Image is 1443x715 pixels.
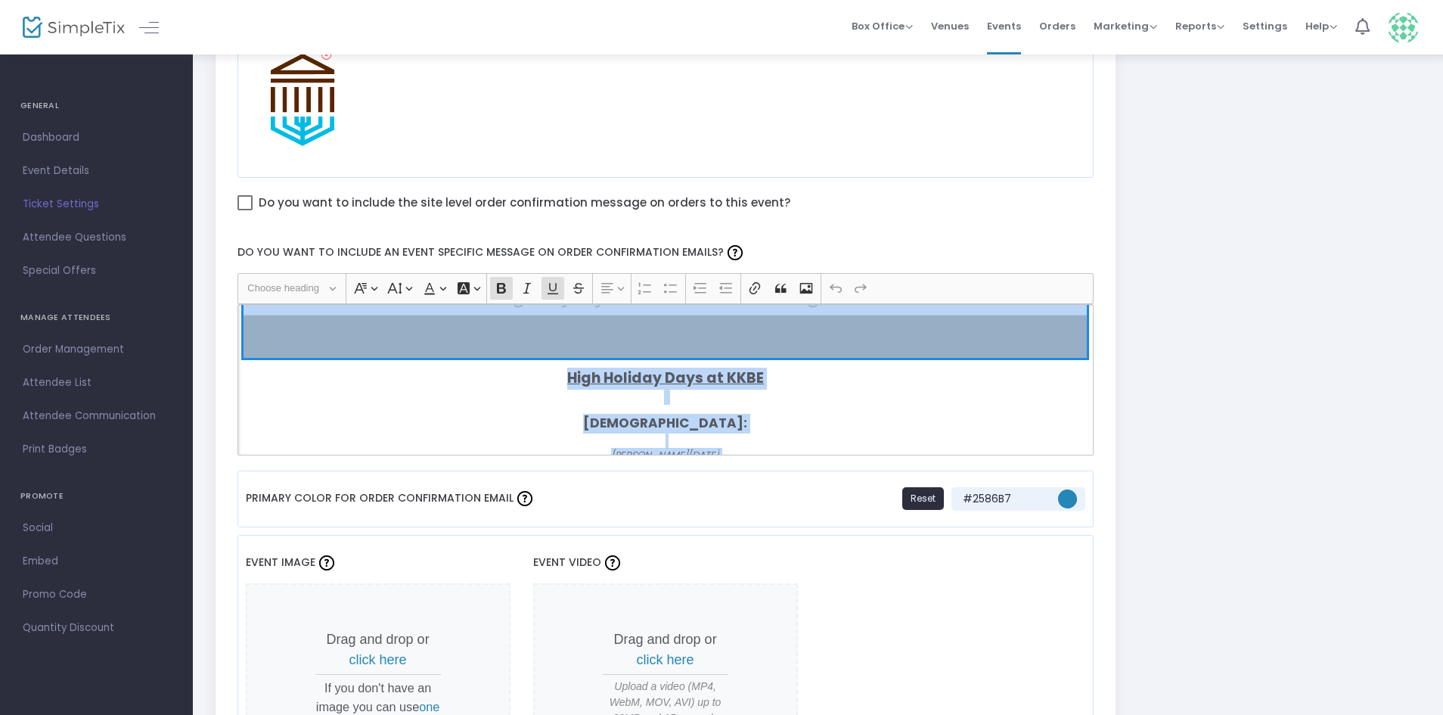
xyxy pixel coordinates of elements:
p: Drag and drop or [315,630,441,670]
i: [PERSON_NAME][DATE] [611,448,719,462]
span: Marketing [1094,19,1157,33]
span: Orders [1039,7,1075,45]
span: Do you want to include the site level order confirmation message on orders to this event? [259,193,790,213]
span: Dashboard [23,128,170,148]
span: Embed [23,552,170,571]
img: question-mark [319,555,334,570]
span: Promo Code [23,585,170,605]
img: question-mark [605,555,620,570]
span: Order Management [23,340,170,359]
span: #2586B7 [959,491,1050,507]
span: Attendee List [23,373,170,393]
label: Do you want to include an event specific message on order confirmation emails? [230,233,1101,273]
span: Ticket Settings [23,194,170,214]
span: Events [987,7,1021,45]
label: Primary Color For Order Confirmation Email [246,479,536,519]
span: Box Office [852,19,913,33]
h4: PROMOTE [20,481,172,511]
span: Settings [1243,7,1287,45]
h4: GENERAL [20,91,172,121]
span: Social [23,518,170,538]
span: Choose heading [247,279,326,297]
img: question-mark [728,245,743,260]
span: Attendee Communication [23,406,170,426]
span: Event Video [533,555,601,570]
button: Choose heading [240,277,343,300]
div: Editor toolbar [237,273,1094,303]
p: Drag and drop or [603,630,728,670]
div: Rich Text Editor, main [237,304,1094,455]
h4: MANAGE ATTENDEES [20,303,172,333]
img: question-mark [517,491,532,506]
span: Venues [931,7,969,45]
span: click here [637,652,694,667]
img: KKBEfinal-logo-w-tagcentered.png [246,41,359,154]
span: Special Offers [23,261,170,281]
span: Event Details [23,161,170,181]
span: click here [349,652,407,667]
strong: [DEMOGRAPHIC_DATA]: [583,414,747,432]
span: Reports [1175,19,1224,33]
span: Help [1305,19,1337,33]
span: Quantity Discount [23,618,170,638]
button: Reset [902,487,944,510]
u: High Holiday Days at KKBE [567,368,764,388]
span: Attendee Questions [23,228,170,247]
span: Print Badges [23,440,170,459]
kendo-colorpicker: #2586b7 [1050,487,1078,511]
p: [DATE] 7:00pm [PERSON_NAME] [PERSON_NAME] Elohim Sanctuary [DATE] 10:30am [GEOGRAPHIC_DATA] [244,414,1087,581]
span: Event Image [246,555,315,570]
